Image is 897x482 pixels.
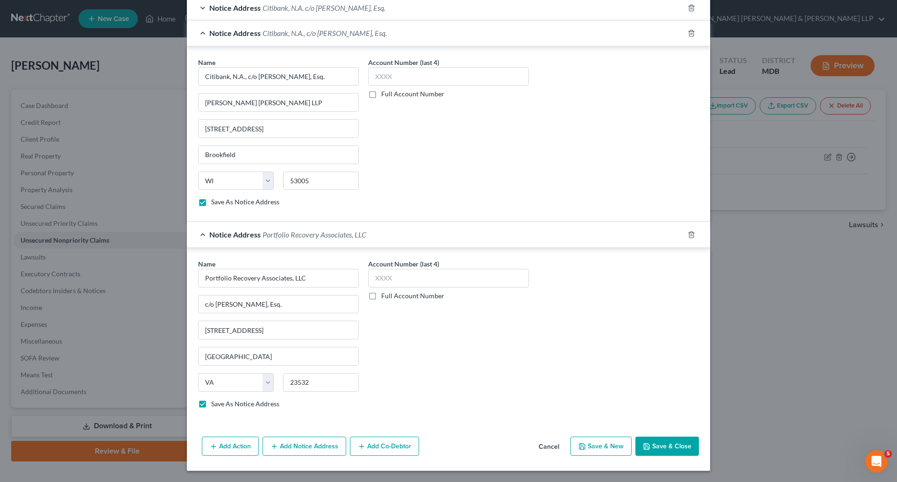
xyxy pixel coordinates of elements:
span: Portfolio Recovery Associates, LLC [263,230,366,239]
span: Notice Address [209,230,261,239]
span: Name [198,260,215,268]
label: Save As Notice Address [211,399,279,409]
input: Apt, Suite, etc... [199,120,358,137]
button: Add Action [202,437,259,456]
input: Enter city... [199,146,358,164]
input: Enter address... [199,295,358,313]
button: Cancel [531,438,567,456]
input: Enter city... [199,347,358,365]
input: Enter zip.. [283,373,359,392]
button: Add Co-Debtor [350,437,419,456]
span: Notice Address [209,29,261,37]
input: Search by name... [198,269,359,288]
input: XXXX [368,67,529,86]
span: Citibank, N.A. c/o [PERSON_NAME], Esq. [263,3,385,12]
label: Full Account Number [381,291,444,301]
label: Account Number (last 4) [368,259,439,269]
label: Account Number (last 4) [368,58,439,67]
span: Name [198,58,215,66]
span: Notice Address [209,3,261,12]
button: Save & Close [635,437,699,456]
label: Save As Notice Address [211,197,279,207]
input: Enter address... [199,94,358,111]
input: Apt, Suite, etc... [199,321,358,339]
input: Enter zip.. [283,172,359,190]
span: 5 [884,450,892,458]
iframe: Intercom live chat [865,450,888,473]
button: Add Notice Address [263,437,346,456]
span: Citibank, N.A., c/o [PERSON_NAME], Esq. [263,29,387,37]
input: XXXX [368,269,529,288]
button: Save & New [570,437,632,456]
label: Full Account Number [381,89,444,99]
input: Search by name... [198,67,359,86]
